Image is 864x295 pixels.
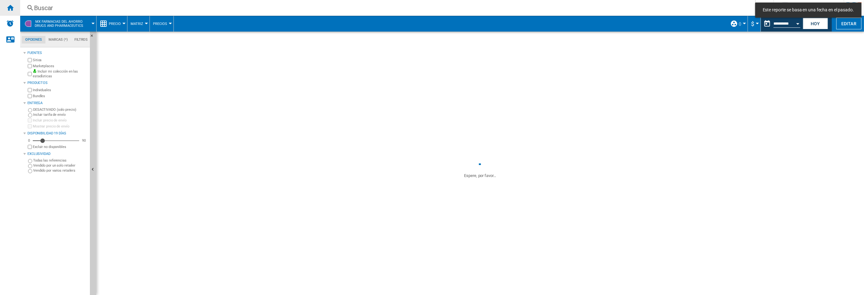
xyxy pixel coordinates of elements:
[28,164,32,168] input: Vendido por un solo retailer
[28,118,32,122] input: Incluir precio de envío
[6,20,14,27] img: alerts-logo.svg
[109,16,124,32] button: Precio
[131,16,146,32] button: Matriz
[33,88,87,92] label: Individuales
[33,58,87,62] label: Sitios
[751,21,754,27] span: $
[28,108,32,112] input: DESACTIVADO (solo precio)
[153,16,170,32] button: Precios
[761,17,773,30] button: md-calendar
[33,138,79,144] md-slider: Disponibilidad
[792,17,803,28] button: Open calendar
[803,18,828,29] button: Hoy
[22,36,45,44] md-tab-item: Opciones
[33,124,87,129] label: Mostrar precio de envío
[33,158,87,163] label: Todas las referencias
[28,159,32,163] input: Todas las referencias
[33,69,37,73] img: mysite-bg-18x18.png
[748,16,761,32] md-menu: Currency
[28,113,32,117] input: Incluir tarifa de envío
[153,22,167,26] span: Precios
[33,107,87,112] label: DESACTIVADO (solo precio)
[836,18,861,29] button: Editar
[33,94,87,98] label: Bundles
[26,138,32,143] div: 0
[28,88,32,92] input: Individuales
[28,70,32,78] input: Incluir mi colección en las estadísticas
[23,16,93,32] div: MX FARMACIAS DEL AHORRODrugs and pharmaceutics
[131,22,143,26] span: Matriz
[33,69,87,79] label: Incluir mi colección en las estadísticas
[100,16,124,32] div: Precio
[761,7,856,13] span: Este reporte se basa en una fecha en el pasado.
[71,36,91,44] md-tab-item: Filtros
[33,118,87,123] label: Incluir precio de envío
[90,32,97,43] button: Ocultar
[33,168,87,173] label: Vendido por varios retailers
[28,145,32,149] input: Mostrar precio de envío
[45,36,71,44] md-tab-item: Marcas (*)
[35,16,90,32] button: MX FARMACIAS DEL AHORRODrugs and pharmaceutics
[27,131,87,136] div: Disponibilidad 19 Días
[28,94,32,98] input: Bundles
[33,145,87,149] label: Excluir no disponibles
[761,16,802,32] div: Este reporte se basa en una fecha en el pasado.
[28,169,32,173] input: Vendido por varios retailers
[35,20,83,28] span: MX FARMACIAS DEL AHORRO:Drugs and pharmaceutics
[33,163,87,168] label: Vendido por un solo retailer
[109,22,121,26] span: Precio
[739,16,744,32] button: ()
[730,16,744,32] div: ()
[27,50,87,56] div: Fuentes
[33,64,87,68] label: Marketplaces
[34,3,739,12] div: Buscar
[27,80,87,86] div: Productos
[80,138,87,143] div: 90
[28,64,32,68] input: Marketplaces
[464,173,496,178] ng-transclude: Espere, por favor...
[751,16,757,32] button: $
[28,58,32,62] input: Sitios
[27,101,87,106] div: Entrega
[28,124,32,128] input: Mostrar precio de envío
[27,151,87,156] div: Exclusividad
[739,22,741,26] span: ()
[33,112,87,117] label: Incluir tarifa de envío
